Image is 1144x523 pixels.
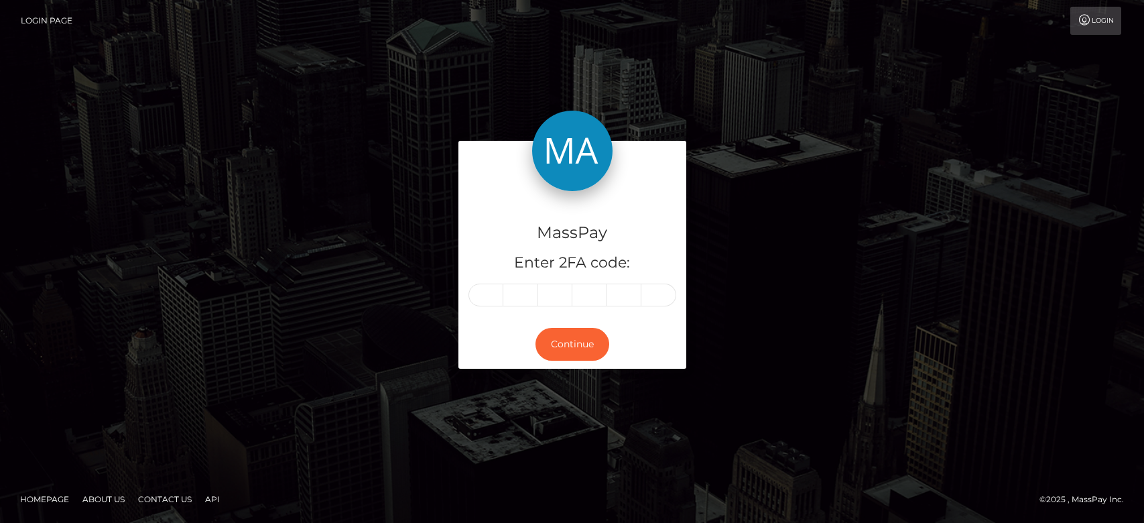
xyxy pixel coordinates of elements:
[77,489,130,510] a: About Us
[468,253,676,274] h5: Enter 2FA code:
[535,328,609,361] button: Continue
[468,221,676,245] h4: MassPay
[1070,7,1121,35] a: Login
[200,489,225,510] a: API
[133,489,197,510] a: Contact Us
[15,489,74,510] a: Homepage
[532,111,613,191] img: MassPay
[21,7,72,35] a: Login Page
[1039,492,1134,507] div: © 2025 , MassPay Inc.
